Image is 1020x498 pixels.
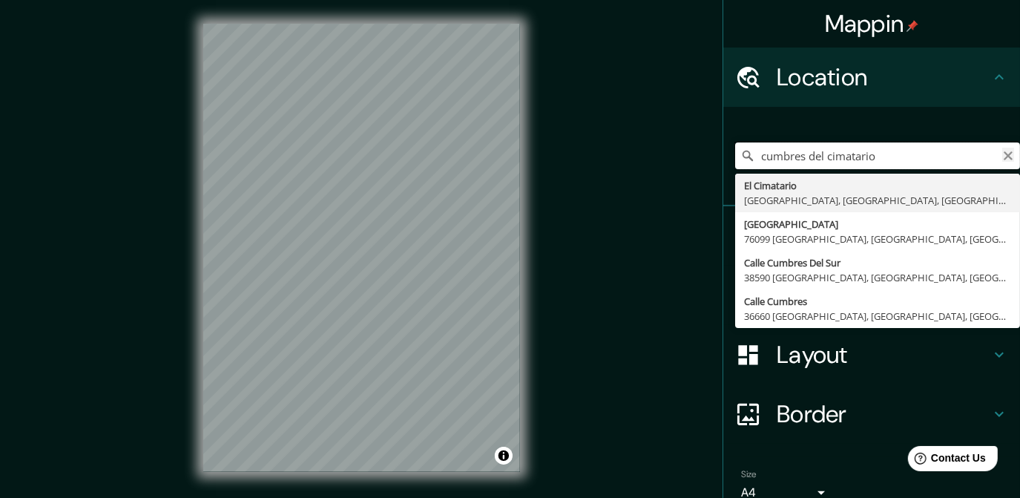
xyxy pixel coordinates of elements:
div: El Cimatario [744,178,1011,193]
img: pin-icon.png [907,20,918,32]
iframe: Help widget launcher [888,440,1004,482]
button: Clear [1002,148,1014,162]
input: Pick your city or area [735,142,1020,169]
canvas: Map [203,24,520,472]
button: Toggle attribution [495,447,513,465]
h4: Border [777,399,990,429]
div: Calle Cumbres Del Sur [744,255,1011,270]
div: [GEOGRAPHIC_DATA], [GEOGRAPHIC_DATA], [GEOGRAPHIC_DATA] [744,193,1011,208]
div: Layout [723,325,1020,384]
h4: Layout [777,340,990,370]
label: Size [741,468,757,481]
h4: Location [777,62,990,92]
div: 36660 [GEOGRAPHIC_DATA], [GEOGRAPHIC_DATA], [GEOGRAPHIC_DATA] [744,309,1011,324]
div: 38590 [GEOGRAPHIC_DATA], [GEOGRAPHIC_DATA], [GEOGRAPHIC_DATA] [744,270,1011,285]
div: [GEOGRAPHIC_DATA] [744,217,1011,232]
div: Calle Cumbres [744,294,1011,309]
div: Border [723,384,1020,444]
div: Location [723,47,1020,107]
h4: Mappin [825,9,919,39]
div: Style [723,266,1020,325]
div: Pins [723,206,1020,266]
div: 76099 [GEOGRAPHIC_DATA], [GEOGRAPHIC_DATA], [GEOGRAPHIC_DATA] [744,232,1011,246]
